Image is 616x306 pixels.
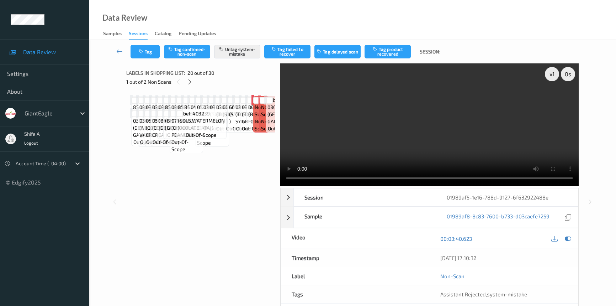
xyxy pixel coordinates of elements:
[281,285,430,303] div: Tags
[242,97,273,125] span: Label: 03663203920 (TOO GOOD GREEK QT )
[178,110,225,131] span: Label: 4032 (SDLS.WATERMELON )
[164,45,210,58] button: Tag confirmed-non-scan
[140,139,171,146] span: out-of-scope
[229,97,267,125] span: Label: 66529000118 (STRAWBERRIES )
[281,207,578,228] div: Sample01989af8-8c83-7600-b733-d03caefe7259
[186,131,217,139] span: out-of-scope
[281,188,578,207] div: Session01989af5-1e16-788d-9127-6f632922488e
[294,188,436,206] div: Session
[165,110,213,131] span: Label: 07146401639 (BH 15.2 OZ. [GEOGRAPHIC_DATA])
[155,30,171,39] div: Catalog
[420,48,440,55] span: Session:
[129,29,155,40] a: Sessions
[235,97,268,125] span: Label: 08903642280 (TORANI SYRUP VANIL)
[440,291,527,297] span: ,
[314,45,361,58] button: Tag delayed scan
[267,97,299,125] span: Label: 03003400064 (GE 1% MILK GALLON )
[261,97,275,118] span: Label: Non-Scan
[133,97,164,118] span: Label: 85001200200 (HONEYDEW )
[447,213,549,222] a: 01989af8-8c83-7600-b733-d03caefe7259
[242,125,273,132] span: out-of-scope
[103,29,129,39] a: Samples
[281,249,430,267] div: Timestamp
[129,30,148,40] div: Sessions
[155,29,179,39] a: Catalog
[545,67,559,81] div: x 1
[255,118,268,132] span: non-scan
[126,69,185,77] span: Labels in shopping list:
[440,235,472,242] a: 00:03:40.623
[561,67,575,81] div: 0 s
[440,254,568,261] div: [DATE] 17:10:32
[153,139,184,146] span: out-of-scope
[179,29,223,39] a: Pending Updates
[152,110,184,139] span: Label: 05000067148 (COFFEEMATE CREA )
[294,207,436,228] div: Sample
[139,110,172,139] span: Label: 03003494862 (NB UNSWEET VANILLA)
[264,45,310,58] button: Tag failed to recover
[187,69,214,77] span: 20 out of 30
[255,97,268,118] span: Label: Non-Scan
[103,30,122,39] div: Samples
[102,14,147,21] div: Data Review
[440,291,486,297] span: Assistant Rejected
[171,139,201,153] span: out-of-scope
[268,125,299,132] span: out-of-scope
[365,45,411,58] button: Tag product recovered
[233,125,264,132] span: out-of-scope
[248,97,284,118] span: Label: 0064312604011 (BANANAS )
[197,132,227,146] span: out-of-scope
[146,110,177,139] span: Label: 05000080164 (COFFEEMATE CREA )
[179,30,216,39] div: Pending Updates
[236,125,267,132] span: out-of-scope
[261,118,275,132] span: non-scan
[171,110,201,139] span: Label: 07146402317 (CHOCOLATE PEANUT B)
[133,110,165,139] span: Label: 03003400064 (GE 1% MILK GALLON )
[159,110,207,131] span: Label: 07146401639 (BH 15.2 OZ. [GEOGRAPHIC_DATA])
[487,291,527,297] span: system-mistake
[126,77,276,86] div: 1 out of 2 Non Scans
[131,45,160,58] button: Tag
[281,267,430,285] div: Label
[436,188,578,206] div: 01989af5-1e16-788d-9127-6f632922488e
[133,139,164,146] span: out-of-scope
[165,97,196,118] span: Label: 85001200200 (HONEYDEW )
[250,118,281,125] span: out-of-scope
[440,273,464,280] a: Non-Scan
[281,228,430,249] div: Video
[214,45,260,58] button: Untag system-mistake
[146,139,177,146] span: out-of-scope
